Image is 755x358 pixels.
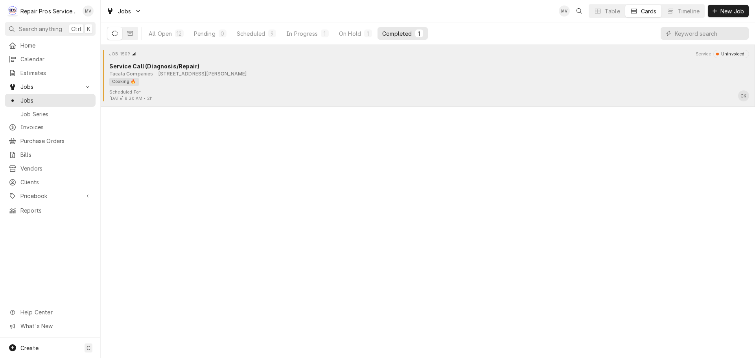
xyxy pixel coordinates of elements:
span: Calendar [20,55,92,63]
a: Jobs [5,94,96,107]
div: Job Card: JOB-1509 [101,45,755,107]
div: Mindy Volker's Avatar [559,6,570,17]
div: Completed [382,29,412,38]
a: Go to Jobs [103,5,145,18]
span: New Job [719,7,746,15]
span: Help Center [20,308,91,316]
div: R [7,6,18,17]
div: Object Extra Context Footer Label [109,89,153,95]
a: Home [5,39,96,52]
span: Home [20,41,92,50]
div: Object Tag List [109,78,746,86]
div: Object Status [713,50,749,58]
input: Keyword search [675,27,745,40]
div: Card Footer [104,89,752,102]
div: Object ID [109,51,130,57]
span: Invoices [20,123,92,131]
span: [DATE] 8:30 AM • 2h [109,96,153,101]
a: Go to Pricebook [5,189,96,202]
div: All Open [149,29,172,38]
div: Uninvoiced [719,51,745,57]
a: Purchase Orders [5,134,96,147]
div: Timeline [678,7,700,15]
div: Repair Pros Services Inc [20,7,78,15]
a: Reports [5,204,96,217]
div: Cards [641,7,657,15]
span: Jobs [20,96,92,105]
span: C [87,344,90,352]
div: 1 [322,29,327,38]
div: Card Header [104,50,752,58]
a: Job Series [5,108,96,121]
div: Object Extra Context Header [696,51,711,57]
div: On Hold [339,29,361,38]
div: Pending [194,29,215,38]
div: CK [738,90,749,101]
span: What's New [20,322,91,330]
div: Caleb Kvale's Avatar [738,90,749,101]
span: Jobs [20,83,80,91]
span: K [87,25,90,33]
span: Create [20,345,39,351]
a: Estimates [5,66,96,79]
div: Mindy Volker's Avatar [83,6,94,17]
a: Clients [5,176,96,189]
span: Pricebook [20,192,80,200]
button: New Job [708,5,749,17]
a: Bills [5,148,96,161]
div: Object Subtext Secondary [156,70,247,77]
a: Invoices [5,121,96,134]
span: Vendors [20,164,92,173]
div: Card Footer Extra Context [109,89,153,102]
div: Cooking 🔥 [109,78,139,86]
div: 0 [220,29,225,38]
button: Open search [573,5,586,17]
div: Table [605,7,620,15]
a: Vendors [5,162,96,175]
div: 1 [366,29,370,38]
div: 12 [177,29,182,38]
span: Jobs [118,7,131,15]
div: Card Header Primary Content [109,50,136,58]
a: Go to What's New [5,319,96,332]
div: Card Footer Primary Content [738,90,749,101]
div: MV [83,6,94,17]
span: Clients [20,178,92,186]
a: Go to Help Center [5,306,96,319]
span: Search anything [19,25,62,33]
span: Job Series [20,110,92,118]
span: Bills [20,151,92,159]
a: Calendar [5,53,96,66]
div: Card Body [104,62,752,86]
span: Purchase Orders [20,137,92,145]
div: Card Header Secondary Content [696,50,749,58]
div: Object Subtext [109,70,749,77]
div: Repair Pros Services Inc's Avatar [7,6,18,17]
div: Object Subtext Primary [109,70,153,77]
div: Scheduled [237,29,265,38]
div: Object Extra Context Footer Value [109,95,153,102]
div: 9 [270,29,274,38]
a: Go to Jobs [5,80,96,93]
div: 1 [417,29,422,38]
button: Search anythingCtrlK [5,22,96,36]
span: Estimates [20,69,92,77]
span: Ctrl [71,25,81,33]
div: Object Title [109,62,749,70]
span: Reports [20,206,92,215]
div: In Progress [286,29,318,38]
div: MV [559,6,570,17]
